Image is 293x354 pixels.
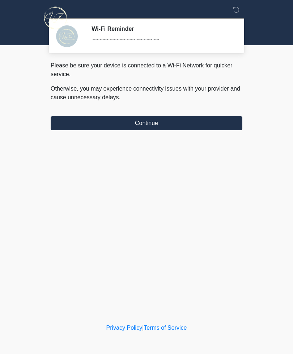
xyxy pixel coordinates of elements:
a: Terms of Service [144,325,187,331]
button: Continue [51,116,242,130]
p: Please be sure your device is connected to a Wi-Fi Network for quicker service. [51,61,242,79]
div: ~~~~~~~~~~~~~~~~~~~~ [92,35,232,44]
a: Privacy Policy [106,325,143,331]
span: . [119,94,120,100]
img: InfuZen Health Logo [43,5,68,30]
p: Otherwise, you may experience connectivity issues with your provider and cause unnecessary delays [51,84,242,102]
a: | [142,325,144,331]
img: Agent Avatar [56,25,78,47]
